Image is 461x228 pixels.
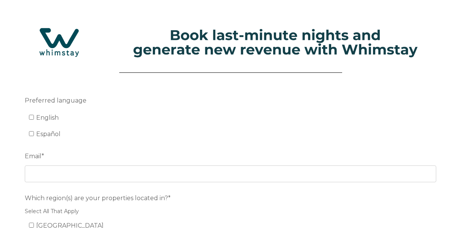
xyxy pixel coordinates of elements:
[36,130,61,138] span: Español
[25,95,86,106] span: Preferred language
[8,19,453,66] img: Hubspot header for SSOB (4)
[29,223,34,228] input: [GEOGRAPHIC_DATA]
[25,150,42,162] span: Email
[29,115,34,120] input: English
[36,114,59,121] span: English
[25,207,436,215] legend: Select All That Apply
[29,131,34,136] input: Español
[25,192,171,204] span: Which region(s) are your properties located in?*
